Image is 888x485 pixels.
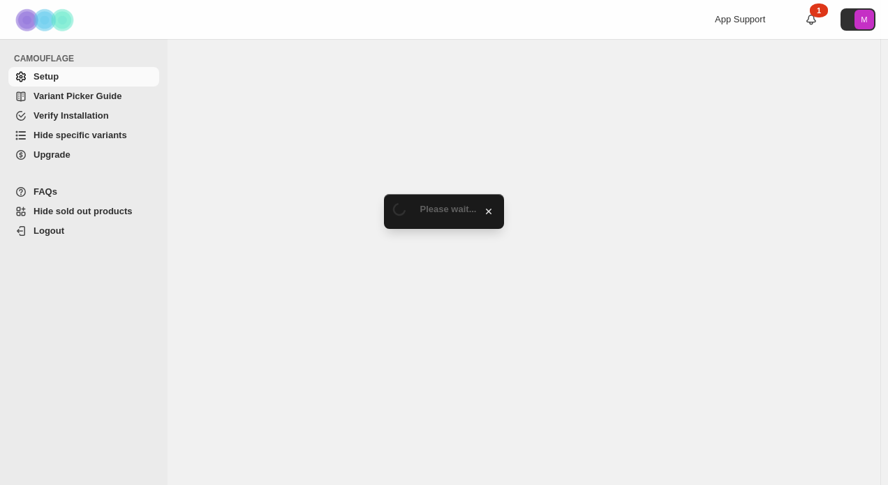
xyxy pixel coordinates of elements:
[8,202,159,221] a: Hide sold out products
[8,182,159,202] a: FAQs
[8,145,159,165] a: Upgrade
[34,225,64,236] span: Logout
[14,53,161,64] span: CAMOUFLAGE
[34,71,59,82] span: Setup
[804,13,818,27] a: 1
[854,10,874,29] span: Avatar with initials M
[34,110,109,121] span: Verify Installation
[8,221,159,241] a: Logout
[8,87,159,106] a: Variant Picker Guide
[34,206,133,216] span: Hide sold out products
[420,204,477,214] span: Please wait...
[34,186,57,197] span: FAQs
[841,8,875,31] button: Avatar with initials M
[11,1,81,39] img: Camouflage
[34,149,71,160] span: Upgrade
[715,14,765,24] span: App Support
[8,67,159,87] a: Setup
[861,15,867,24] text: M
[810,3,828,17] div: 1
[34,91,121,101] span: Variant Picker Guide
[8,126,159,145] a: Hide specific variants
[34,130,127,140] span: Hide specific variants
[8,106,159,126] a: Verify Installation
